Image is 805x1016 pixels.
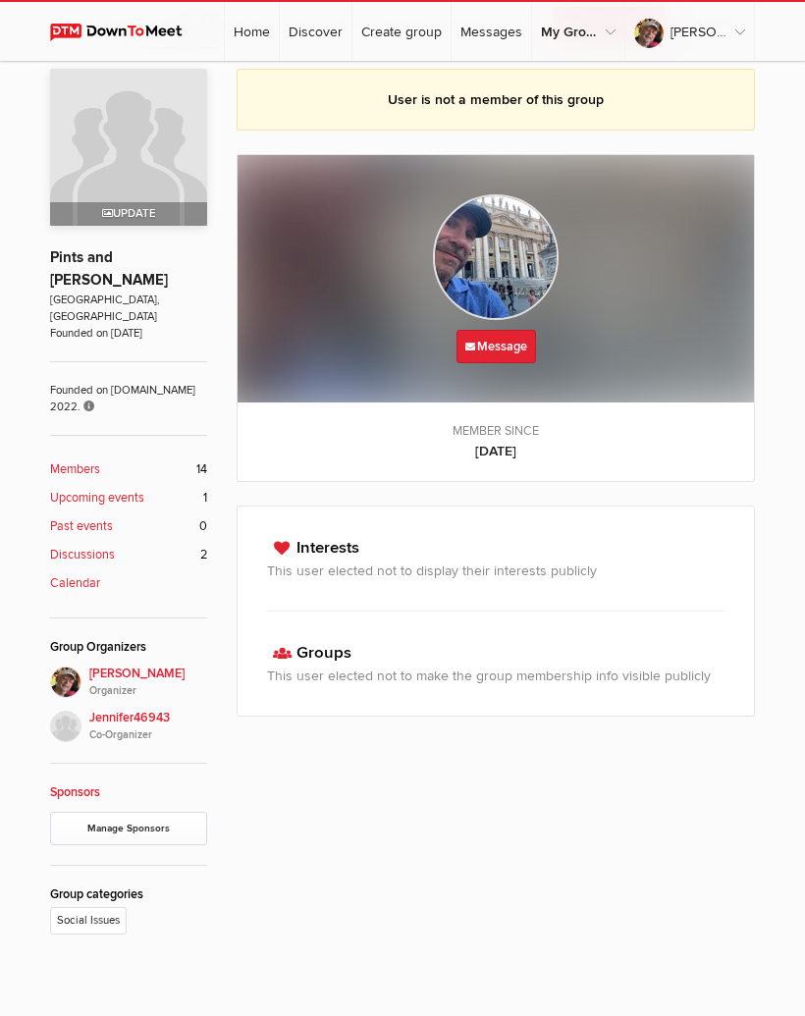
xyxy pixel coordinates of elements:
a: Pints and [PERSON_NAME] [50,248,168,290]
span: Jennifer46943 [89,709,207,743]
b: Members [50,460,100,479]
a: Discussions 2 [50,546,207,564]
a: Members 14 [50,460,207,479]
a: [PERSON_NAME]Organizer [50,667,207,699]
a: Upcoming events 1 [50,489,207,508]
span: Founded on [DATE] [50,325,207,342]
b: User is not a member of this group [388,91,604,108]
a: Discover [280,2,351,61]
b: Upcoming events [50,489,144,508]
h3: This user elected not to display their interests publicly [267,561,724,581]
span: 1 [203,489,207,508]
span: 14 [196,460,207,479]
a: Sponsors [50,784,100,800]
h3: Groups [267,641,724,666]
img: Jennifer46943 [50,711,81,742]
b: [DATE] [257,441,734,461]
b: Past events [50,517,113,536]
i: Organizer [89,683,207,699]
a: Message [456,330,536,363]
img: Jim Stewart [50,667,81,698]
a: Home [225,2,279,61]
span: Update [102,207,156,220]
a: [PERSON_NAME] [625,2,754,61]
a: Jennifer46943Co-Organizer [50,699,207,743]
a: Calendar [50,574,207,593]
img: DownToMeet [50,24,200,41]
i: Co-Organizer [89,727,207,743]
div: Group Organizers [50,638,207,657]
span: Member since [257,422,734,441]
a: Update [50,69,207,226]
span: 2 [200,546,207,564]
b: Calendar [50,574,100,593]
a: Past events 0 [50,517,207,536]
a: Messages [452,2,531,61]
img: Pints and Peterson [50,69,207,226]
b: Discussions [50,546,115,564]
span: [GEOGRAPHIC_DATA], [GEOGRAPHIC_DATA] [50,292,207,325]
span: Founded on [DOMAIN_NAME] 2022. [50,361,207,415]
h3: Interests [267,536,724,561]
span: [PERSON_NAME] [89,665,207,699]
div: Group categories [50,885,207,904]
span: 0 [199,517,207,536]
h3: This user elected not to make the group membership info visible publicly [267,666,724,686]
a: Manage Sponsors [50,812,207,845]
a: My Groups [532,2,624,61]
a: Create group [352,2,451,61]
